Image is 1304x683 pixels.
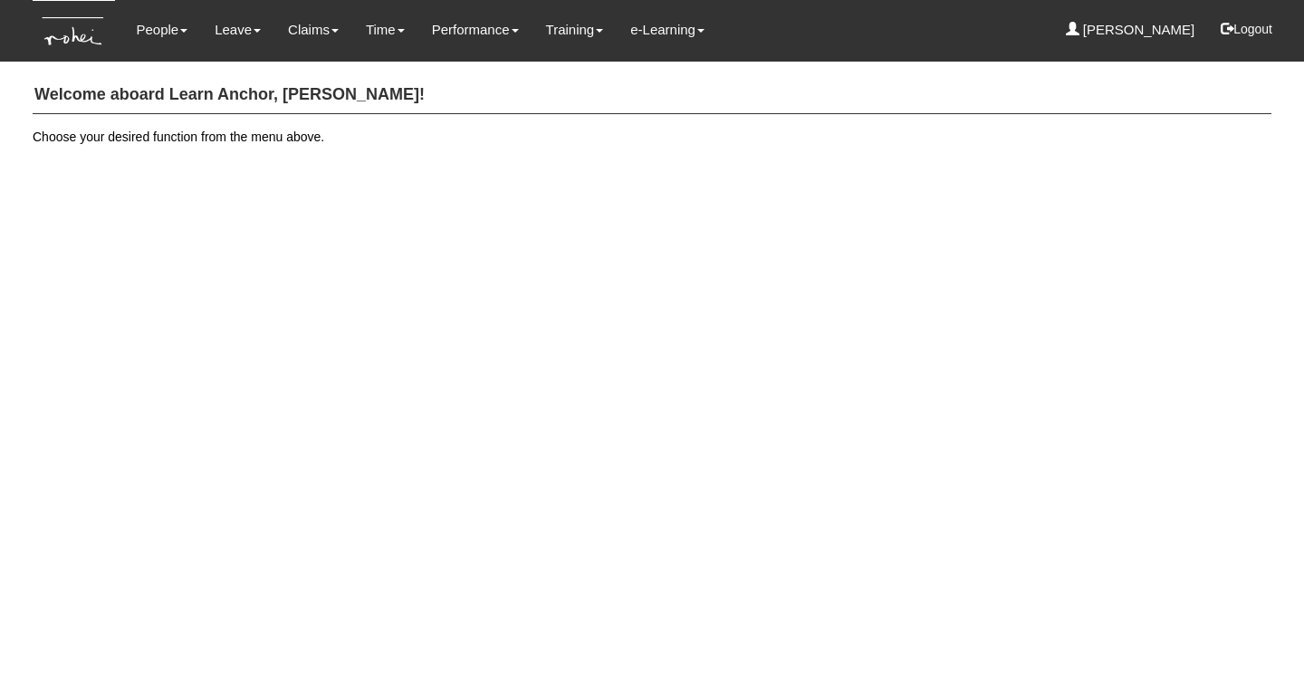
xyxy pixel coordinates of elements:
[1208,7,1285,51] button: Logout
[630,9,705,51] a: e-Learning
[136,9,187,51] a: People
[288,9,339,51] a: Claims
[33,1,115,62] img: KTs7HI1dOZG7tu7pUkOpGGQAiEQAiEQAj0IhBB1wtXDg6BEAiBEAiBEAiB4RGIoBtemSRFIRACIRACIRACIdCLQARdL1w5OAR...
[33,128,1271,146] p: Choose your desired function from the menu above.
[1228,611,1286,665] iframe: chat widget
[432,9,519,51] a: Performance
[215,9,261,51] a: Leave
[33,77,1271,114] h4: Welcome aboard Learn Anchor, [PERSON_NAME]!
[546,9,604,51] a: Training
[1066,9,1195,51] a: [PERSON_NAME]
[366,9,405,51] a: Time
